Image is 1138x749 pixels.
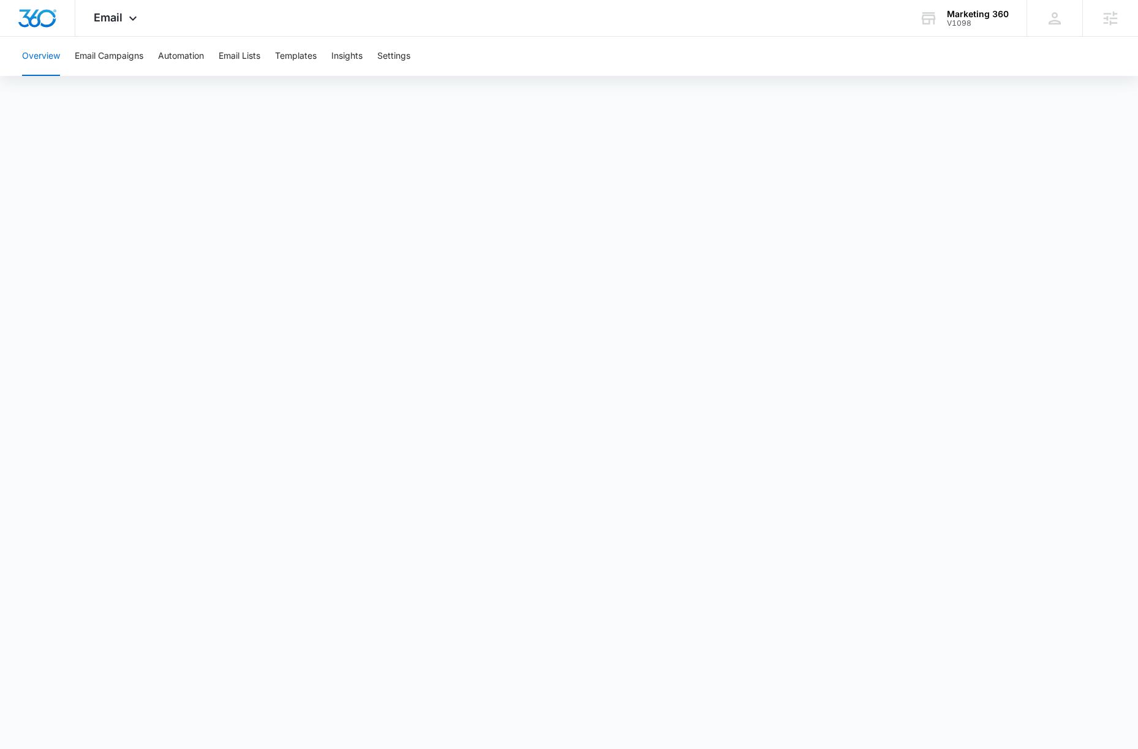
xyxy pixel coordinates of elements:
[331,37,363,76] button: Insights
[947,9,1009,19] div: account name
[275,37,317,76] button: Templates
[947,19,1009,28] div: account id
[377,37,410,76] button: Settings
[219,37,260,76] button: Email Lists
[75,37,143,76] button: Email Campaigns
[158,37,204,76] button: Automation
[22,37,60,76] button: Overview
[94,11,122,24] span: Email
